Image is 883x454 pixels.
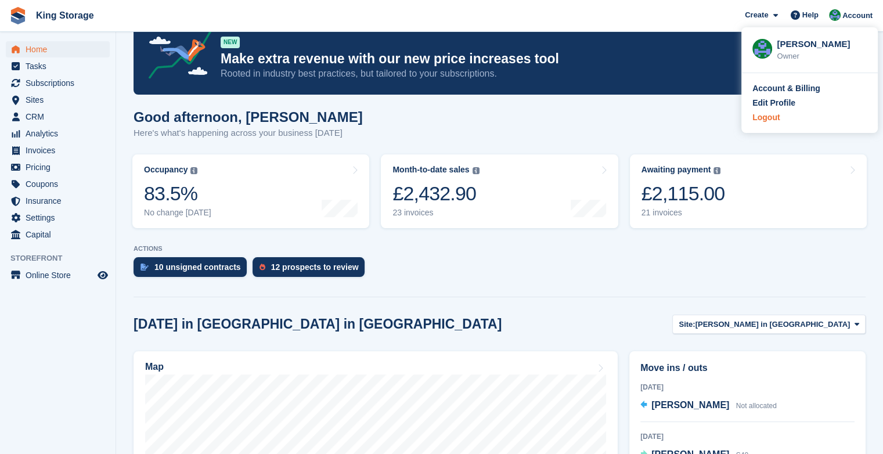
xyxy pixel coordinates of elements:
[672,315,866,334] button: Site: [PERSON_NAME] in [GEOGRAPHIC_DATA]
[752,111,867,124] a: Logout
[139,17,220,83] img: price-adjustments-announcement-icon-8257ccfd72463d97f412b2fc003d46551f7dbcb40ab6d574587a9cd5c0d94...
[392,165,469,175] div: Month-to-date sales
[144,165,188,175] div: Occupancy
[260,264,265,271] img: prospect-51fa495bee0391a8d652442698ab0144808aea92771e9ea1ae160a38d050c398.svg
[679,319,695,330] span: Site:
[26,193,95,209] span: Insurance
[26,125,95,142] span: Analytics
[6,92,110,108] a: menu
[134,127,363,140] p: Here's what's happening across your business [DATE]
[651,400,729,410] span: [PERSON_NAME]
[829,9,841,21] img: John King
[640,431,855,442] div: [DATE]
[6,125,110,142] a: menu
[96,268,110,282] a: Preview store
[145,362,164,372] h2: Map
[752,39,772,59] img: John King
[777,51,867,62] div: Owner
[26,58,95,74] span: Tasks
[26,176,95,192] span: Coupons
[140,264,149,271] img: contract_signature_icon-13c848040528278c33f63329250d36e43548de30e8caae1d1a13099fd9432cc5.svg
[6,226,110,243] a: menu
[392,182,479,206] div: £2,432.90
[745,9,768,21] span: Create
[6,193,110,209] a: menu
[134,245,866,253] p: ACTIONS
[641,208,725,218] div: 21 invoices
[6,267,110,283] a: menu
[640,382,855,392] div: [DATE]
[752,97,795,109] div: Edit Profile
[134,109,363,125] h1: Good afternoon, [PERSON_NAME]
[26,267,95,283] span: Online Store
[154,262,241,272] div: 10 unsigned contracts
[6,142,110,158] a: menu
[26,109,95,125] span: CRM
[26,226,95,243] span: Capital
[221,37,240,48] div: NEW
[381,154,618,228] a: Month-to-date sales £2,432.90 23 invoices
[134,257,253,283] a: 10 unsigned contracts
[26,75,95,91] span: Subscriptions
[144,208,211,218] div: No change [DATE]
[26,92,95,108] span: Sites
[752,82,867,95] a: Account & Billing
[31,6,99,25] a: King Storage
[713,167,720,174] img: icon-info-grey-7440780725fd019a000dd9b08b2336e03edf1995a4989e88bcd33f0948082b44.svg
[695,319,850,330] span: [PERSON_NAME] in [GEOGRAPHIC_DATA]
[26,142,95,158] span: Invoices
[752,97,867,109] a: Edit Profile
[736,402,777,410] span: Not allocated
[9,7,27,24] img: stora-icon-8386f47178a22dfd0bd8f6a31ec36ba5ce8667c1dd55bd0f319d3a0aa187defe.svg
[777,38,867,48] div: [PERSON_NAME]
[6,41,110,57] a: menu
[26,210,95,226] span: Settings
[253,257,370,283] a: 12 prospects to review
[640,398,777,413] a: [PERSON_NAME] Not allocated
[392,208,479,218] div: 23 invoices
[221,51,764,67] p: Make extra revenue with our new price increases tool
[6,159,110,175] a: menu
[752,82,820,95] div: Account & Billing
[271,262,359,272] div: 12 prospects to review
[6,58,110,74] a: menu
[221,67,764,80] p: Rooted in industry best practices, but tailored to your subscriptions.
[26,41,95,57] span: Home
[190,167,197,174] img: icon-info-grey-7440780725fd019a000dd9b08b2336e03edf1995a4989e88bcd33f0948082b44.svg
[641,182,725,206] div: £2,115.00
[842,10,873,21] span: Account
[473,167,480,174] img: icon-info-grey-7440780725fd019a000dd9b08b2336e03edf1995a4989e88bcd33f0948082b44.svg
[752,111,780,124] div: Logout
[640,361,855,375] h2: Move ins / outs
[641,165,711,175] div: Awaiting payment
[6,75,110,91] a: menu
[630,154,867,228] a: Awaiting payment £2,115.00 21 invoices
[6,109,110,125] a: menu
[6,210,110,226] a: menu
[132,154,369,228] a: Occupancy 83.5% No change [DATE]
[26,159,95,175] span: Pricing
[144,182,211,206] div: 83.5%
[134,316,502,332] h2: [DATE] in [GEOGRAPHIC_DATA] in [GEOGRAPHIC_DATA]
[10,253,116,264] span: Storefront
[6,176,110,192] a: menu
[802,9,819,21] span: Help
